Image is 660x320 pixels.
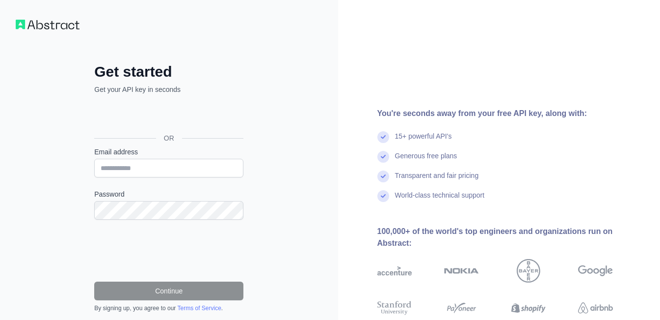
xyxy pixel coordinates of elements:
[395,171,479,190] div: Transparent and fair pricing
[444,259,479,283] img: nokia
[395,190,485,210] div: World-class technical support
[377,299,412,317] img: stanford university
[511,299,546,317] img: shopify
[395,131,452,151] div: 15+ powerful API's
[16,20,79,29] img: Workflow
[578,259,613,283] img: google
[89,105,246,127] iframe: Sign in with Google Button
[177,305,221,312] a: Terms of Service
[377,259,412,283] img: accenture
[94,282,243,300] button: Continue
[377,190,389,202] img: check mark
[94,189,243,199] label: Password
[377,108,645,119] div: You're seconds away from your free API key, along with:
[94,304,243,312] div: By signing up, you agree to our .
[377,151,389,163] img: check mark
[94,85,243,94] p: Get your API key in seconds
[94,63,243,81] h2: Get started
[444,299,479,317] img: payoneer
[377,171,389,182] img: check mark
[377,226,645,249] div: 100,000+ of the world's top engineers and organizations run on Abstract:
[94,147,243,157] label: Email address
[395,151,457,171] div: Generous free plans
[517,259,540,283] img: bayer
[94,232,243,270] iframe: reCAPTCHA
[578,299,613,317] img: airbnb
[377,131,389,143] img: check mark
[156,133,182,143] span: OR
